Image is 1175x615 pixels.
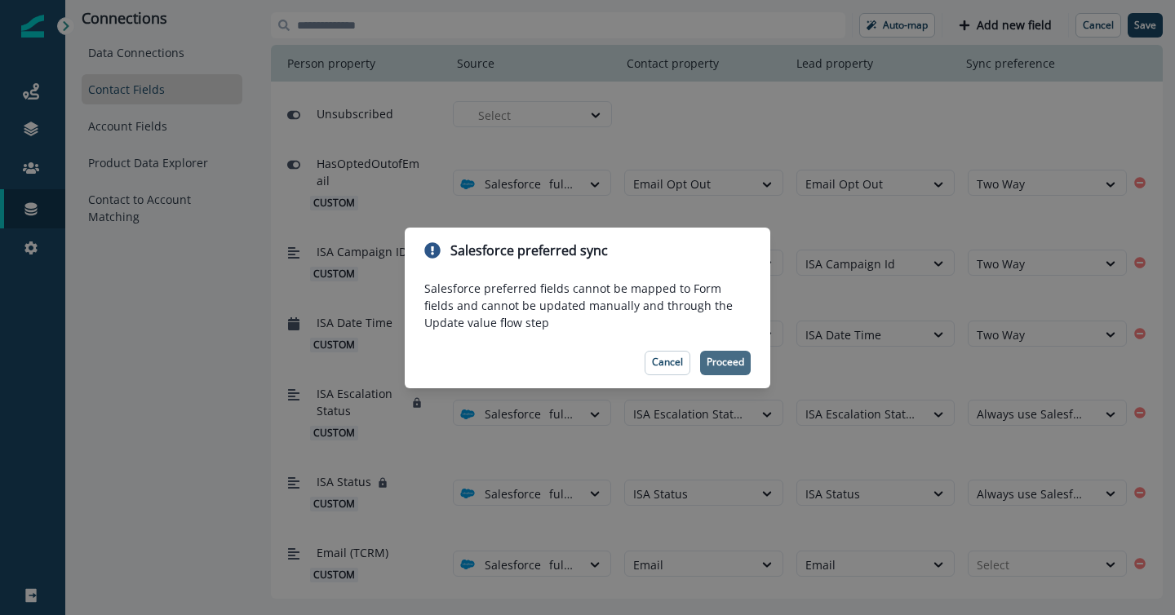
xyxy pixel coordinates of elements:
[700,351,751,375] button: Proceed
[450,241,608,260] p: Salesforce preferred sync
[424,280,751,331] p: Salesforce preferred fields cannot be mapped to Form fields and cannot be updated manually and th...
[652,356,683,368] p: Cancel
[645,351,690,375] button: Cancel
[707,356,744,368] p: Proceed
